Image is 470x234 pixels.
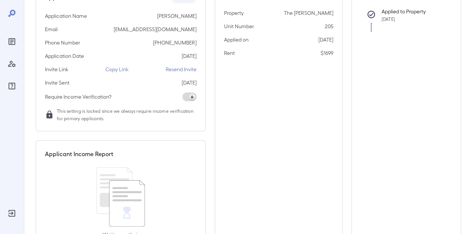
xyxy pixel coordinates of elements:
p: $1699 [321,49,333,57]
p: [PHONE_NUMBER] [153,39,197,46]
p: 205 [325,23,333,30]
p: Phone Number [45,39,80,46]
p: Property [224,9,244,17]
p: Application Name [45,12,87,20]
div: Manage Users [6,58,18,70]
div: Log Out [6,207,18,219]
span: [DATE] [382,16,395,22]
p: Require Income Verification? [45,93,111,100]
p: Applied on [224,36,249,43]
p: [DATE] [318,36,333,43]
p: Invite Link [45,66,68,73]
div: Reports [6,36,18,47]
p: Unit Number [224,23,254,30]
p: Invite Sent [45,79,69,86]
h5: Applicant Income Report [45,149,113,158]
p: [DATE] [182,79,197,86]
div: FAQ [6,80,18,92]
p: The [PERSON_NAME] [284,9,333,17]
p: Application Date [45,52,84,60]
p: Email [45,26,58,33]
p: [DATE] [182,52,197,60]
p: Copy Link [106,66,129,73]
span: This setting is locked since we always require income verification for primary applicants. [57,107,197,122]
p: Resend Invite [166,66,197,73]
p: [EMAIL_ADDRESS][DOMAIN_NAME] [114,26,197,33]
p: Applied to Property [382,8,440,15]
p: [PERSON_NAME] [157,12,197,20]
p: Rent [224,49,235,57]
